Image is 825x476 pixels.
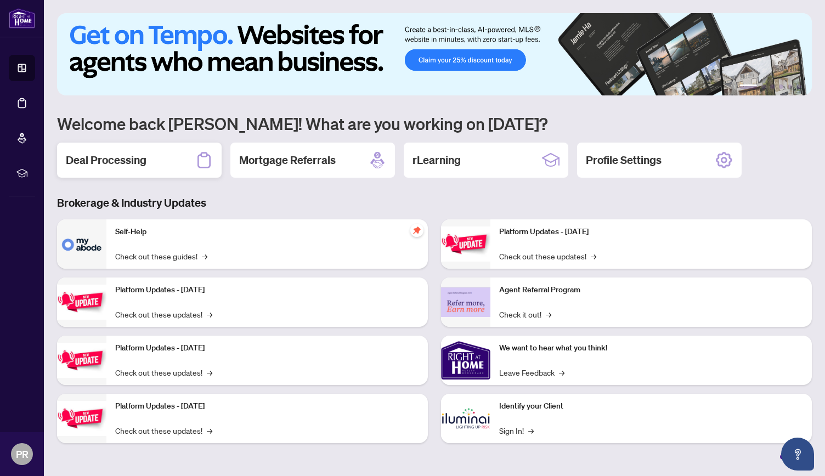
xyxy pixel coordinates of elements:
img: Platform Updates - September 16, 2025 [57,285,106,319]
a: Check out these updates!→ [115,424,212,437]
a: Check out these updates!→ [499,250,596,262]
img: Self-Help [57,219,106,269]
span: → [528,424,534,437]
button: Open asap [781,438,814,471]
button: 1 [739,84,757,89]
span: → [546,308,551,320]
span: → [559,366,564,378]
span: → [202,250,207,262]
img: Platform Updates - July 21, 2025 [57,343,106,377]
button: 5 [788,84,792,89]
h2: Mortgage Referrals [239,152,336,168]
p: Agent Referral Program [499,284,803,296]
img: Platform Updates - June 23, 2025 [441,226,490,261]
p: Self-Help [115,226,419,238]
span: → [207,424,212,437]
a: Check it out!→ [499,308,551,320]
span: → [207,366,212,378]
img: Agent Referral Program [441,287,490,318]
button: 6 [796,84,801,89]
a: Sign In!→ [499,424,534,437]
a: Check out these updates!→ [115,366,212,378]
button: 3 [770,84,775,89]
img: We want to hear what you think! [441,336,490,385]
p: We want to hear what you think! [499,342,803,354]
a: Leave Feedback→ [499,366,564,378]
img: logo [9,8,35,29]
p: Platform Updates - [DATE] [115,400,419,412]
h2: Profile Settings [586,152,662,168]
p: Platform Updates - [DATE] [115,284,419,296]
h2: rLearning [412,152,461,168]
img: Slide 0 [57,13,812,95]
h3: Brokerage & Industry Updates [57,195,812,211]
p: Platform Updates - [DATE] [499,226,803,238]
span: → [207,308,212,320]
span: → [591,250,596,262]
p: Identify your Client [499,400,803,412]
img: Platform Updates - July 8, 2025 [57,401,106,435]
a: Check out these guides!→ [115,250,207,262]
button: 2 [761,84,766,89]
button: 4 [779,84,783,89]
span: PR [16,446,29,462]
p: Platform Updates - [DATE] [115,342,419,354]
span: pushpin [410,224,423,237]
h2: Deal Processing [66,152,146,168]
img: Identify your Client [441,394,490,443]
h1: Welcome back [PERSON_NAME]! What are you working on [DATE]? [57,113,812,134]
a: Check out these updates!→ [115,308,212,320]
